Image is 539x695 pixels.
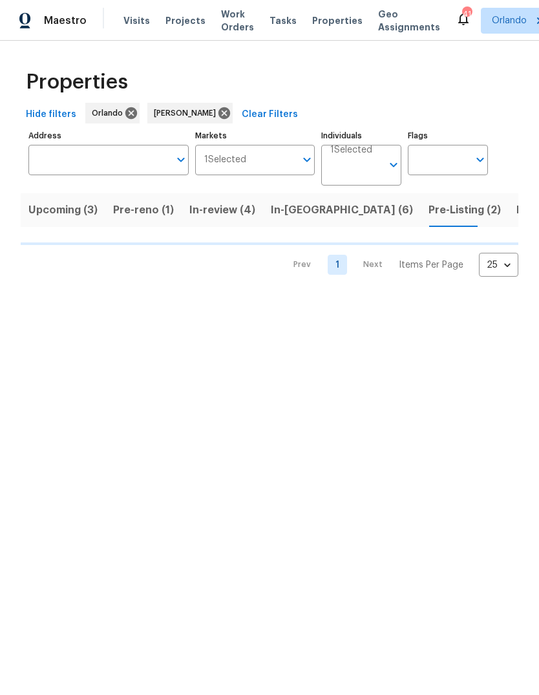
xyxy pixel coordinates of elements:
[281,253,518,277] nav: Pagination Navigation
[147,103,233,123] div: [PERSON_NAME]
[21,103,81,127] button: Hide filters
[378,8,440,34] span: Geo Assignments
[298,151,316,169] button: Open
[237,103,303,127] button: Clear Filters
[28,132,189,140] label: Address
[330,145,372,156] span: 1 Selected
[399,259,463,272] p: Items Per Page
[28,201,98,219] span: Upcoming (3)
[44,14,87,27] span: Maestro
[189,201,255,219] span: In-review (4)
[321,132,401,140] label: Individuals
[26,76,128,89] span: Properties
[328,255,347,275] a: Goto page 1
[123,14,150,27] span: Visits
[408,132,488,140] label: Flags
[85,103,140,123] div: Orlando
[471,151,489,169] button: Open
[462,8,471,21] div: 41
[92,107,128,120] span: Orlando
[165,14,206,27] span: Projects
[172,151,190,169] button: Open
[113,201,174,219] span: Pre-reno (1)
[385,156,403,174] button: Open
[26,107,76,123] span: Hide filters
[221,8,254,34] span: Work Orders
[312,14,363,27] span: Properties
[479,248,518,282] div: 25
[242,107,298,123] span: Clear Filters
[195,132,315,140] label: Markets
[492,14,527,27] span: Orlando
[271,201,413,219] span: In-[GEOGRAPHIC_DATA] (6)
[154,107,221,120] span: [PERSON_NAME]
[204,155,246,166] span: 1 Selected
[269,16,297,25] span: Tasks
[428,201,501,219] span: Pre-Listing (2)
